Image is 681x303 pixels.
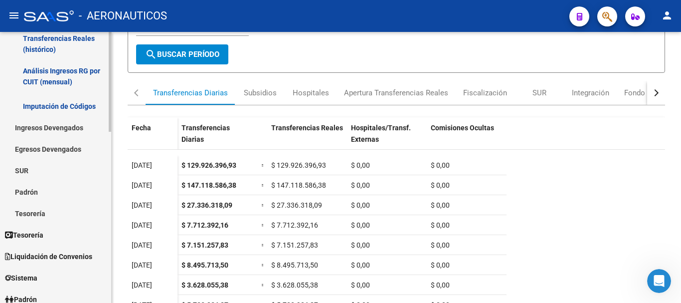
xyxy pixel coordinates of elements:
[132,124,151,132] span: Fecha
[132,261,152,269] span: [DATE]
[431,161,450,169] span: $ 0,00
[181,181,236,189] span: $ 147.118.586,38
[431,181,450,189] span: $ 0,00
[427,117,507,159] datatable-header-cell: Comisiones Ocultas
[647,269,671,293] iframe: Intercom live chat
[136,44,228,64] button: Buscar Período
[351,281,370,289] span: $ 0,00
[132,201,152,209] span: [DATE]
[132,281,152,289] span: [DATE]
[261,201,265,209] span: =
[181,241,228,249] span: $ 7.151.257,83
[5,251,92,262] span: Liquidación de Convenios
[261,281,265,289] span: =
[351,181,370,189] span: $ 0,00
[431,241,450,249] span: $ 0,00
[153,87,228,98] div: Transferencias Diarias
[351,221,370,229] span: $ 0,00
[271,221,318,229] span: $ 7.712.392,16
[271,124,343,132] span: Transferencias Reales
[347,117,427,159] datatable-header-cell: Hospitales/Transf. Externas
[79,5,167,27] span: - AERONAUTICOS
[261,161,265,169] span: =
[181,221,228,229] span: $ 7.712.392,16
[261,261,265,269] span: =
[351,241,370,249] span: $ 0,00
[293,87,329,98] div: Hospitales
[145,50,219,59] span: Buscar Período
[351,261,370,269] span: $ 0,00
[181,281,228,289] span: $ 3.628.055,38
[132,221,152,229] span: [DATE]
[128,117,177,159] datatable-header-cell: Fecha
[271,201,322,209] span: $ 27.336.318,09
[463,87,507,98] div: Fiscalización
[261,181,265,189] span: =
[271,261,318,269] span: $ 8.495.713,50
[261,241,265,249] span: =
[181,124,230,143] span: Transferencias Diarias
[431,124,494,132] span: Comisiones Ocultas
[351,124,411,143] span: Hospitales/Transf. Externas
[181,261,228,269] span: $ 8.495.713,50
[261,221,265,229] span: =
[132,181,152,189] span: [DATE]
[271,161,326,169] span: $ 129.926.396,93
[8,9,20,21] mat-icon: menu
[132,161,152,169] span: [DATE]
[431,261,450,269] span: $ 0,00
[431,221,450,229] span: $ 0,00
[271,281,318,289] span: $ 3.628.055,38
[181,201,232,209] span: $ 27.336.318,09
[177,117,257,159] datatable-header-cell: Transferencias Diarias
[344,87,448,98] div: Apertura Transferencias Reales
[572,87,609,98] div: Integración
[431,201,450,209] span: $ 0,00
[271,241,318,249] span: $ 7.151.257,83
[181,161,236,169] span: $ 129.926.396,93
[244,87,277,98] div: Subsidios
[271,181,326,189] span: $ 147.118.586,38
[431,281,450,289] span: $ 0,00
[351,201,370,209] span: $ 0,00
[132,241,152,249] span: [DATE]
[5,273,37,284] span: Sistema
[145,48,157,60] mat-icon: search
[661,9,673,21] mat-icon: person
[5,230,43,241] span: Tesorería
[267,117,347,159] datatable-header-cell: Transferencias Reales
[351,161,370,169] span: $ 0,00
[532,87,546,98] div: SUR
